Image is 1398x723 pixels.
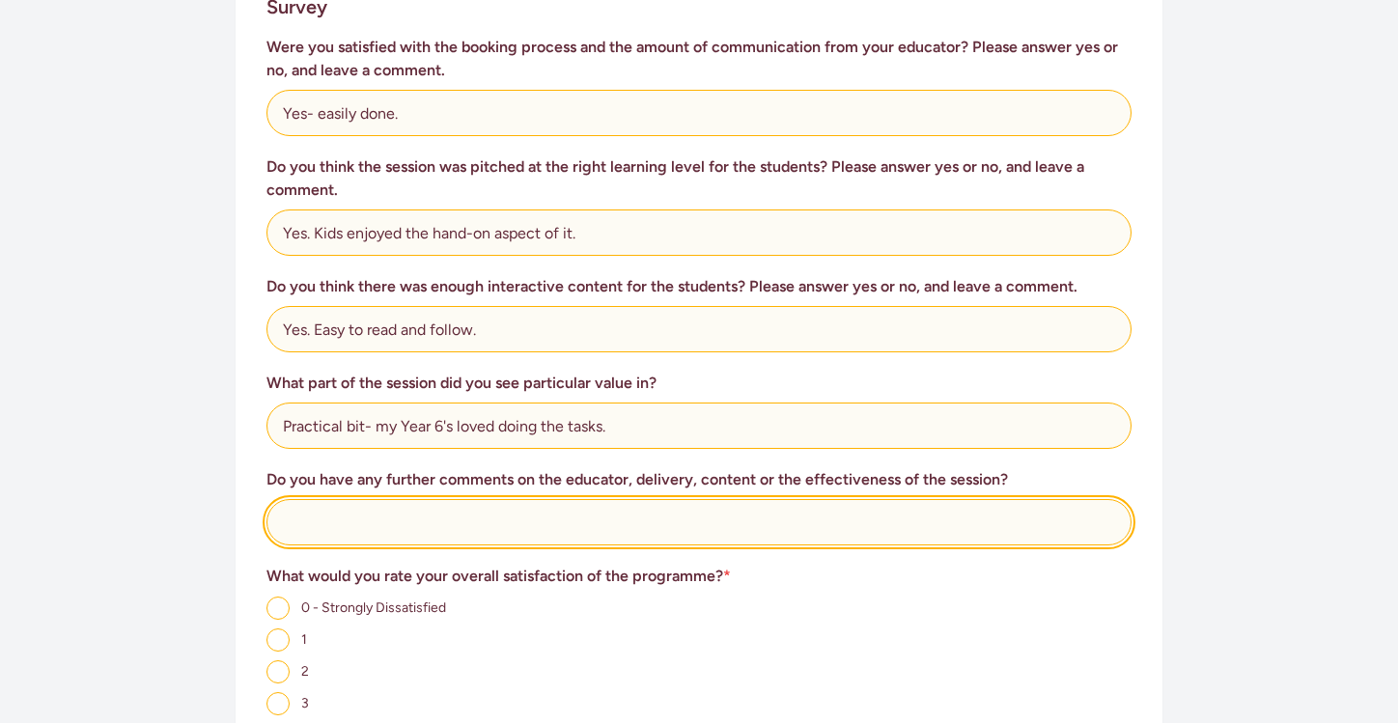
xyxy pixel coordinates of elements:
[266,628,290,652] input: 1
[266,565,1132,588] h3: What would you rate your overall satisfaction of the programme?
[301,663,309,680] span: 2
[266,660,290,683] input: 2
[266,468,1132,491] h3: Do you have any further comments on the educator, delivery, content or the effectiveness of the s...
[301,631,307,648] span: 1
[266,155,1132,202] h3: Do you think the session was pitched at the right learning level for the students? Please answer ...
[266,597,290,620] input: 0 - Strongly Dissatisfied
[301,599,446,616] span: 0 - Strongly Dissatisfied
[266,372,1132,395] h3: What part of the session did you see particular value in?
[301,695,309,711] span: 3
[266,692,290,715] input: 3
[266,36,1132,82] h3: Were you satisfied with the booking process and the amount of communication from your educator? P...
[266,275,1132,298] h3: Do you think there was enough interactive content for the students? Please answer yes or no, and ...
